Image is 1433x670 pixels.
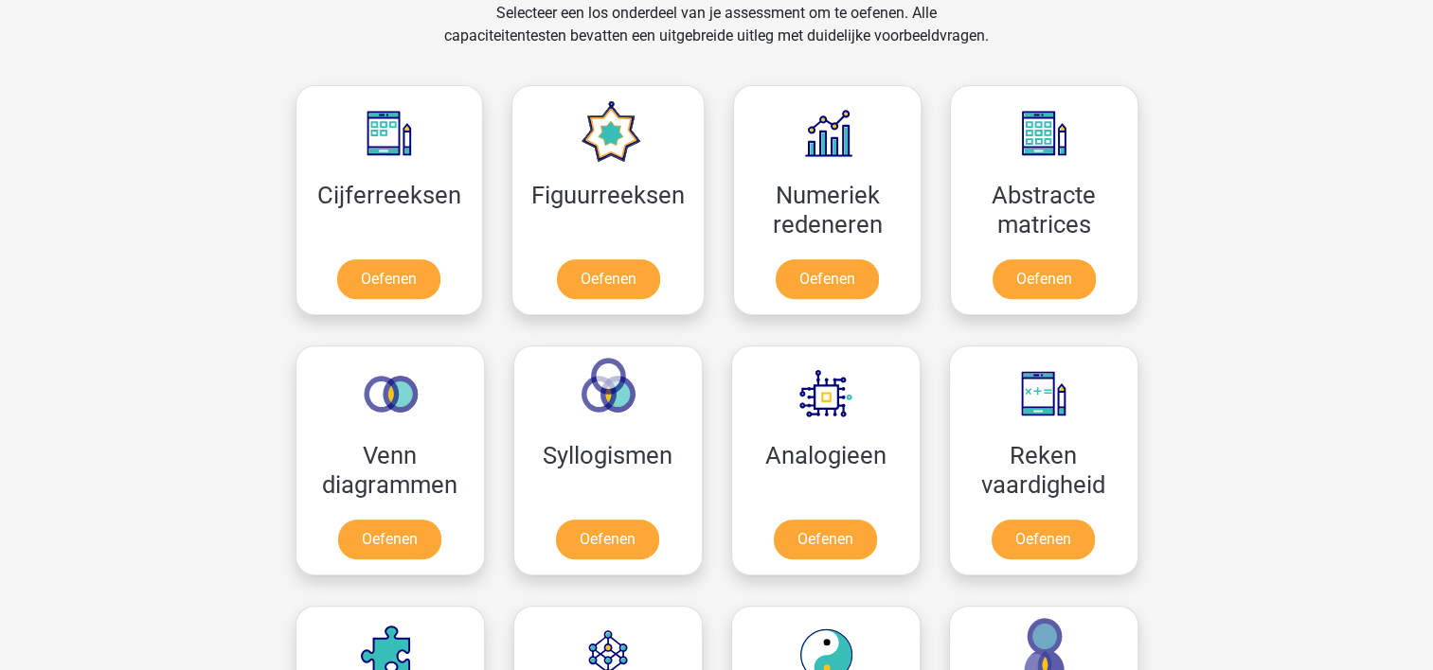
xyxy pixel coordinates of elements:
[774,520,877,559] a: Oefenen
[557,259,660,299] a: Oefenen
[993,259,1096,299] a: Oefenen
[556,520,659,559] a: Oefenen
[776,259,879,299] a: Oefenen
[992,520,1095,559] a: Oefenen
[426,2,1007,70] div: Selecteer een los onderdeel van je assessment om te oefenen. Alle capaciteitentesten bevatten een...
[338,520,441,559] a: Oefenen
[337,259,440,299] a: Oefenen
